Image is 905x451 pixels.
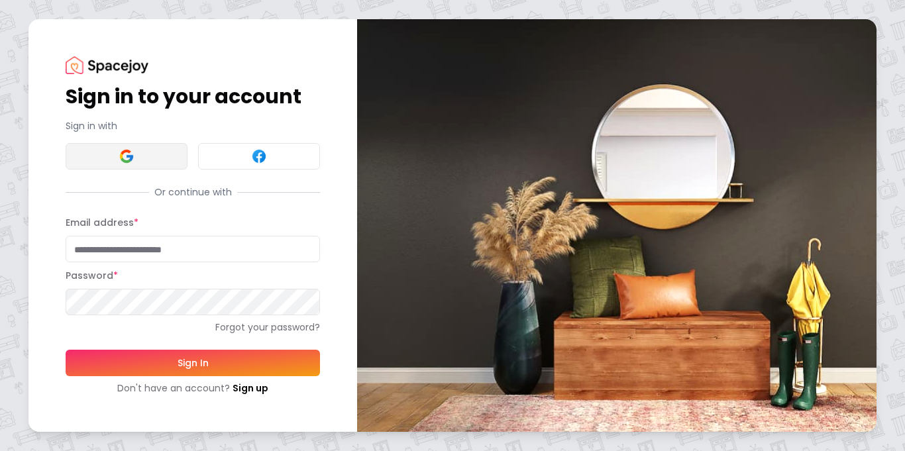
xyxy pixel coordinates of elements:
h1: Sign in to your account [66,85,320,109]
p: Sign in with [66,119,320,132]
div: Don't have an account? [66,381,320,395]
img: Google signin [119,148,134,164]
span: Or continue with [149,185,237,199]
a: Sign up [233,381,268,395]
img: Facebook signin [251,148,267,164]
label: Email address [66,216,138,229]
img: banner [357,19,877,432]
img: Spacejoy Logo [66,56,148,74]
a: Forgot your password? [66,321,320,334]
label: Password [66,269,118,282]
button: Sign In [66,350,320,376]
